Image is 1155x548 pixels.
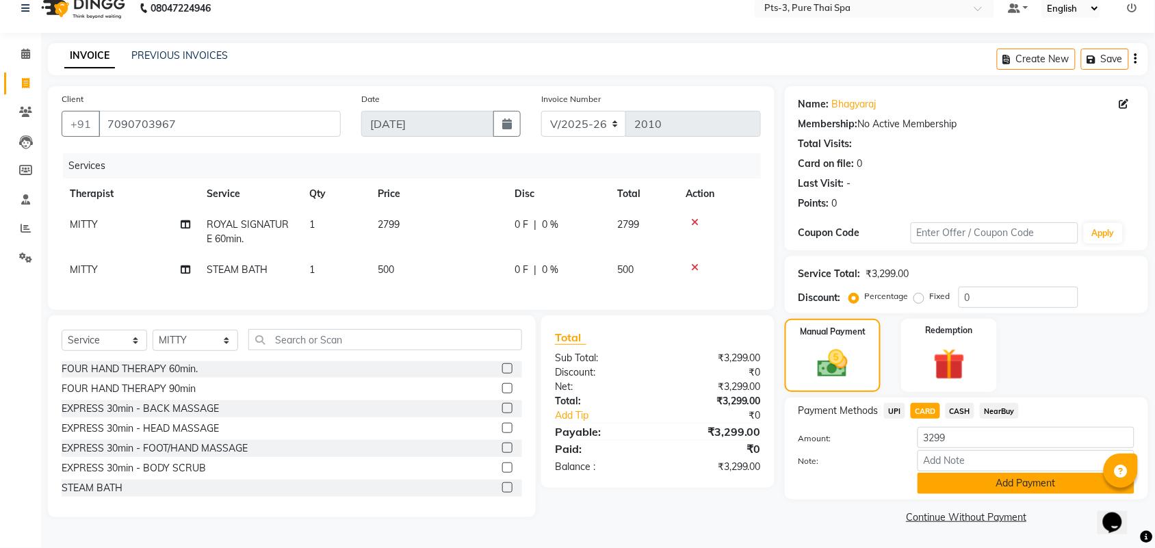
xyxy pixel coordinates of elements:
span: 2799 [617,218,639,231]
div: Service Total: [799,267,861,281]
div: Net: [545,380,658,394]
label: Fixed [930,290,950,302]
div: Paid: [545,441,658,457]
th: Qty [301,179,369,209]
span: 0 F [515,218,528,232]
div: STEAM BATH [62,481,122,495]
div: EXPRESS 30min - HEAD MASSAGE [62,421,219,436]
div: Services [63,153,771,179]
button: Save [1081,49,1129,70]
div: Discount: [799,291,841,305]
span: Payment Methods [799,404,879,418]
label: Date [361,93,380,105]
th: Disc [506,179,609,209]
input: Amount [918,427,1134,448]
span: 0 % [542,218,558,232]
label: Client [62,93,83,105]
a: Bhagyaraj [832,97,877,112]
div: No Active Membership [799,117,1134,131]
div: Sub Total: [545,351,658,365]
button: Add Payment [918,473,1134,494]
div: Name: [799,97,829,112]
span: 0 F [515,263,528,277]
div: 0 [832,196,838,211]
span: 0 % [542,263,558,277]
label: Percentage [865,290,909,302]
span: 500 [617,263,634,276]
span: 1 [309,218,315,231]
div: FOUR HAND THERAPY 60min. [62,362,198,376]
span: ROYAL SIGNATURE 60min. [207,218,289,245]
div: 0 [857,157,863,171]
span: CARD [911,403,940,419]
a: Continue Without Payment [788,510,1145,525]
div: Last Visit: [799,177,844,191]
div: ₹3,299.00 [658,460,771,474]
div: Total Visits: [799,137,853,151]
th: Action [677,179,761,209]
span: | [534,218,536,232]
span: CASH [946,403,975,419]
div: ₹0 [677,408,771,423]
span: 2799 [378,218,400,231]
div: Discount: [545,365,658,380]
div: ₹3,299.00 [658,394,771,408]
input: Search by Name/Mobile/Email/Code [99,111,341,137]
input: Enter Offer / Coupon Code [911,222,1078,244]
div: FOUR HAND THERAPY 90min [62,382,196,396]
div: Total: [545,394,658,408]
span: | [534,263,536,277]
a: Add Tip [545,408,677,423]
th: Therapist [62,179,198,209]
span: STEAM BATH [207,263,268,276]
div: - [847,177,851,191]
div: ₹3,299.00 [658,351,771,365]
a: PREVIOUS INVOICES [131,49,228,62]
img: _cash.svg [808,346,857,381]
a: INVOICE [64,44,115,68]
span: MITTY [70,218,98,231]
button: Apply [1084,223,1123,244]
div: Membership: [799,117,858,131]
label: Amount: [788,432,907,445]
div: ₹3,299.00 [866,267,909,281]
th: Service [198,179,301,209]
iframe: chat widget [1098,493,1141,534]
div: ₹0 [658,365,771,380]
th: Price [369,179,506,209]
div: Points: [799,196,829,211]
span: NearBuy [980,403,1019,419]
div: ₹0 [658,441,771,457]
div: Card on file: [799,157,855,171]
label: Redemption [926,324,973,337]
span: MITTY [70,263,98,276]
button: Create New [997,49,1076,70]
span: 1 [309,263,315,276]
div: ₹3,299.00 [658,423,771,440]
span: Total [555,330,586,345]
input: Search or Scan [248,329,522,350]
button: +91 [62,111,100,137]
span: UPI [884,403,905,419]
div: Coupon Code [799,226,911,240]
label: Note: [788,455,907,467]
th: Total [609,179,677,209]
span: 500 [378,263,394,276]
input: Add Note [918,450,1134,471]
img: _gift.svg [924,345,975,384]
div: Payable: [545,423,658,440]
div: EXPRESS 30min - FOOT/HAND MASSAGE [62,441,248,456]
label: Manual Payment [800,326,866,338]
div: Balance : [545,460,658,474]
div: ₹3,299.00 [658,380,771,394]
label: Invoice Number [541,93,601,105]
div: EXPRESS 30min - BODY SCRUB [62,461,206,475]
div: EXPRESS 30min - BACK MASSAGE [62,402,219,416]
